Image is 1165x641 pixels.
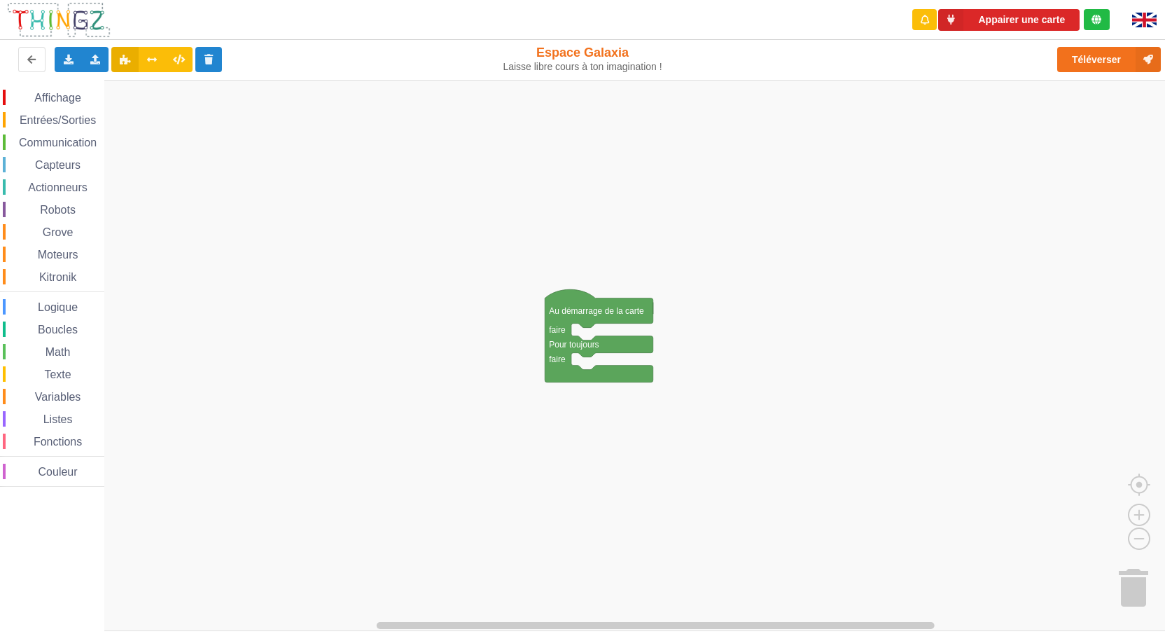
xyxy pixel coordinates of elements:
span: Capteurs [33,159,83,171]
button: Appairer une carte [938,9,1080,31]
img: thingz_logo.png [6,1,111,39]
span: Actionneurs [26,181,90,193]
span: Couleur [36,466,80,478]
span: Logique [36,301,80,313]
span: Variables [33,391,83,403]
text: Pour toujours [549,340,599,350]
img: gb.png [1132,13,1157,27]
span: Grove [41,226,76,238]
span: Moteurs [36,249,81,261]
span: Boucles [36,324,80,336]
span: Fonctions [32,436,84,448]
text: faire [549,354,566,364]
span: Math [43,346,73,358]
span: Communication [17,137,99,149]
span: Affichage [32,92,83,104]
div: Espace Galaxia [482,45,683,73]
span: Robots [38,204,78,216]
text: Au démarrage de la carte [549,306,644,316]
div: Laisse libre cours à ton imagination ! [482,61,683,73]
span: Listes [41,413,75,425]
text: faire [549,325,566,335]
div: Tu es connecté au serveur de création de Thingz [1084,9,1110,30]
button: Téléverser [1057,47,1161,72]
span: Kitronik [37,271,78,283]
span: Entrées/Sorties [18,114,98,126]
span: Texte [42,368,73,380]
